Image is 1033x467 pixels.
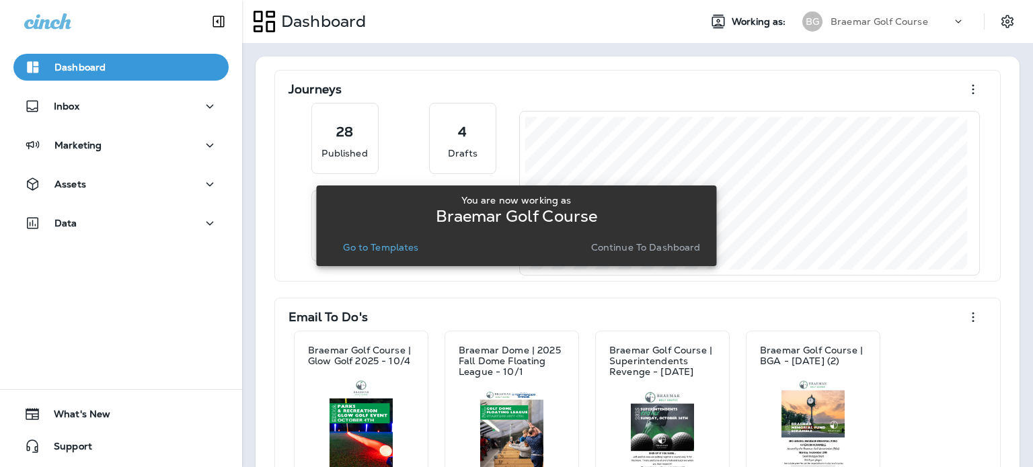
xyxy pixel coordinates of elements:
button: Inbox [13,93,229,120]
p: Data [54,218,77,228]
p: Continue to Dashboard [591,242,701,253]
div: BG [802,11,822,32]
span: What's New [40,409,110,425]
p: Marketing [54,140,102,151]
button: Collapse Sidebar [200,8,237,35]
button: Continue to Dashboard [586,238,706,257]
span: Support [40,441,92,457]
p: Email To Do's [289,310,368,324]
button: Marketing [13,132,229,159]
p: Braemar Golf Course | Glow Golf 2025 - 10/4 [308,345,414,366]
button: What's New [13,400,229,427]
button: Support [13,433,229,460]
button: Settings [995,9,1020,34]
button: Go to Templates [338,238,424,257]
button: Assets [13,171,229,198]
span: Working as: [732,16,789,28]
p: You are now working as [461,195,571,206]
p: Go to Templates [343,242,418,253]
button: Data [13,210,229,237]
button: Dashboard [13,54,229,81]
p: Braemar Golf Course [436,211,598,222]
p: Braemar Golf Course | BGA - [DATE] (2) [760,345,866,366]
p: Braemar Golf Course [831,16,928,27]
p: Dashboard [276,11,366,32]
p: Dashboard [54,62,106,73]
p: Assets [54,179,86,189]
p: Inbox [54,101,79,112]
p: Journeys [289,83,342,96]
